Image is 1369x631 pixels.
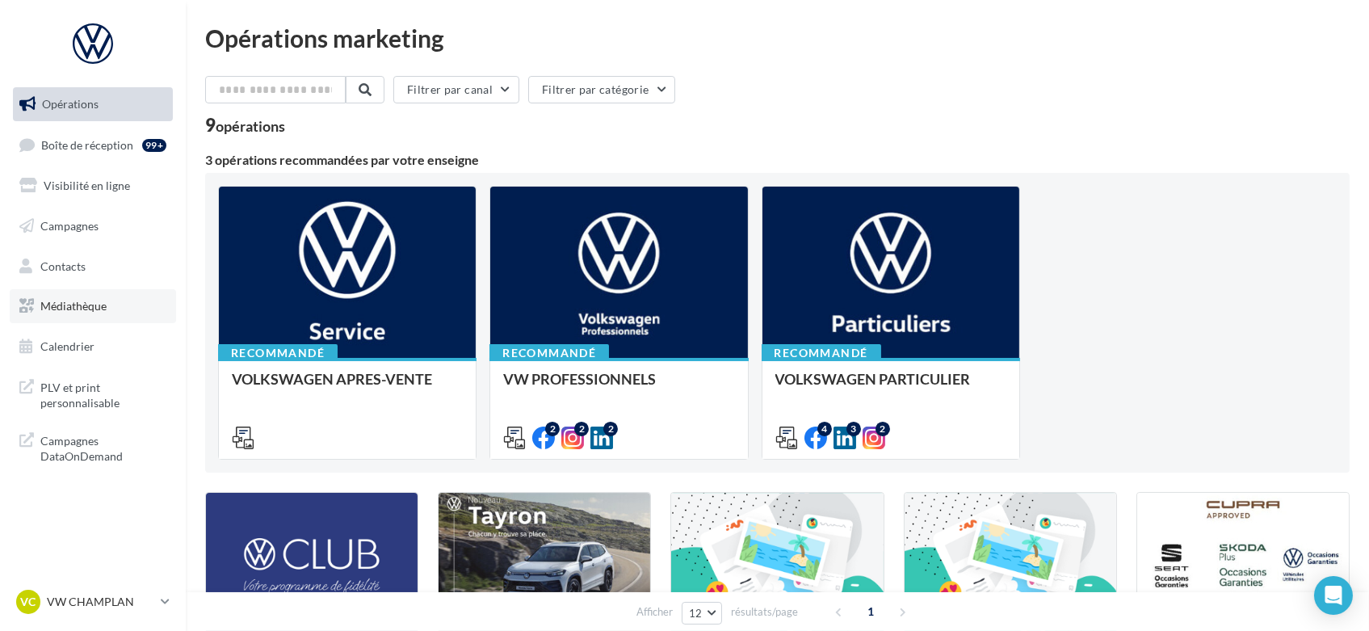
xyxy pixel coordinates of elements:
[689,607,703,620] span: 12
[40,299,107,313] span: Médiathèque
[40,339,94,353] span: Calendrier
[10,370,176,418] a: PLV et print personnalisable
[205,26,1350,50] div: Opérations marketing
[40,219,99,233] span: Campagnes
[10,169,176,203] a: Visibilité en ligne
[574,422,589,436] div: 2
[10,128,176,162] a: Boîte de réception99+
[775,370,971,388] span: VOLKSWAGEN PARTICULIER
[603,422,618,436] div: 2
[205,154,1350,166] div: 3 opérations recommandées par votre enseigne
[10,250,176,284] a: Contacts
[503,370,656,388] span: VW PROFESSIONNELS
[489,344,609,362] div: Recommandé
[858,599,884,625] span: 1
[817,422,832,436] div: 4
[216,119,285,133] div: opérations
[846,422,861,436] div: 3
[1314,576,1353,615] div: Open Intercom Messenger
[545,422,560,436] div: 2
[40,376,166,411] span: PLV et print personnalisable
[232,370,432,388] span: VOLKSWAGEN APRES-VENTE
[13,587,173,617] a: VC VW CHAMPLAN
[10,209,176,243] a: Campagnes
[10,87,176,121] a: Opérations
[40,259,86,272] span: Contacts
[393,76,519,103] button: Filtrer par canal
[876,422,890,436] div: 2
[21,594,36,610] span: VC
[42,97,99,111] span: Opérations
[47,594,154,610] p: VW CHAMPLAN
[731,604,798,620] span: résultats/page
[142,139,166,152] div: 99+
[41,137,133,151] span: Boîte de réception
[10,289,176,323] a: Médiathèque
[40,430,166,465] span: Campagnes DataOnDemand
[636,604,673,620] span: Afficher
[10,423,176,471] a: Campagnes DataOnDemand
[10,330,176,364] a: Calendrier
[682,602,723,625] button: 12
[205,116,285,134] div: 9
[218,344,338,362] div: Recommandé
[44,179,130,192] span: Visibilité en ligne
[762,344,881,362] div: Recommandé
[528,76,675,103] button: Filtrer par catégorie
